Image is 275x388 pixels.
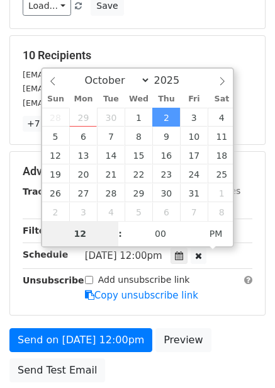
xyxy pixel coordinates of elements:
span: October 17, 2025 [180,145,208,164]
span: [DATE] 12:00pm [85,250,162,261]
input: Minute [122,221,199,246]
span: September 30, 2025 [97,108,125,127]
strong: Tracking [23,186,65,197]
span: October 15, 2025 [125,145,152,164]
a: Send on [DATE] 12:00pm [9,328,152,352]
iframe: Chat Widget [212,328,275,388]
a: Send Test Email [9,358,105,382]
span: October 29, 2025 [125,183,152,202]
span: October 3, 2025 [180,108,208,127]
span: Wed [125,95,152,103]
h5: 10 Recipients [23,48,252,62]
span: October 12, 2025 [42,145,70,164]
span: November 1, 2025 [208,183,235,202]
span: November 7, 2025 [180,202,208,221]
strong: Schedule [23,249,68,260]
span: November 4, 2025 [97,202,125,221]
strong: Unsubscribe [23,275,84,285]
span: October 26, 2025 [42,183,70,202]
small: [EMAIL_ADDRESS][DOMAIN_NAME] [23,98,163,108]
span: October 7, 2025 [97,127,125,145]
span: Click to toggle [199,221,233,246]
label: Add unsubscribe link [98,273,190,287]
span: October 6, 2025 [69,127,97,145]
span: November 3, 2025 [69,202,97,221]
span: October 23, 2025 [152,164,180,183]
span: November 8, 2025 [208,202,235,221]
span: October 22, 2025 [125,164,152,183]
span: October 2, 2025 [152,108,180,127]
span: Tue [97,95,125,103]
span: : [118,221,122,246]
span: Sun [42,95,70,103]
span: October 4, 2025 [208,108,235,127]
h5: Advanced [23,164,252,178]
span: October 31, 2025 [180,183,208,202]
span: October 25, 2025 [208,164,235,183]
span: October 11, 2025 [208,127,235,145]
span: October 16, 2025 [152,145,180,164]
span: November 6, 2025 [152,202,180,221]
span: Fri [180,95,208,103]
span: October 24, 2025 [180,164,208,183]
span: October 14, 2025 [97,145,125,164]
span: October 9, 2025 [152,127,180,145]
span: Thu [152,95,180,103]
span: October 8, 2025 [125,127,152,145]
span: November 2, 2025 [42,202,70,221]
span: October 13, 2025 [69,145,97,164]
span: Sat [208,95,235,103]
small: [EMAIL_ADDRESS][DOMAIN_NAME] [23,84,163,93]
a: Copy unsubscribe link [85,290,198,301]
strong: Filters [23,225,55,236]
span: October 20, 2025 [69,164,97,183]
a: Preview [155,328,211,352]
span: October 10, 2025 [180,127,208,145]
span: September 28, 2025 [42,108,70,127]
input: Year [150,74,196,86]
a: +7 more [23,116,70,132]
span: October 30, 2025 [152,183,180,202]
span: October 28, 2025 [97,183,125,202]
span: October 19, 2025 [42,164,70,183]
span: October 18, 2025 [208,145,235,164]
input: Hour [42,221,119,246]
span: October 5, 2025 [42,127,70,145]
span: October 1, 2025 [125,108,152,127]
small: [EMAIL_ADDRESS][DOMAIN_NAME] [23,70,163,79]
span: October 21, 2025 [97,164,125,183]
span: September 29, 2025 [69,108,97,127]
span: October 27, 2025 [69,183,97,202]
span: Mon [69,95,97,103]
span: November 5, 2025 [125,202,152,221]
